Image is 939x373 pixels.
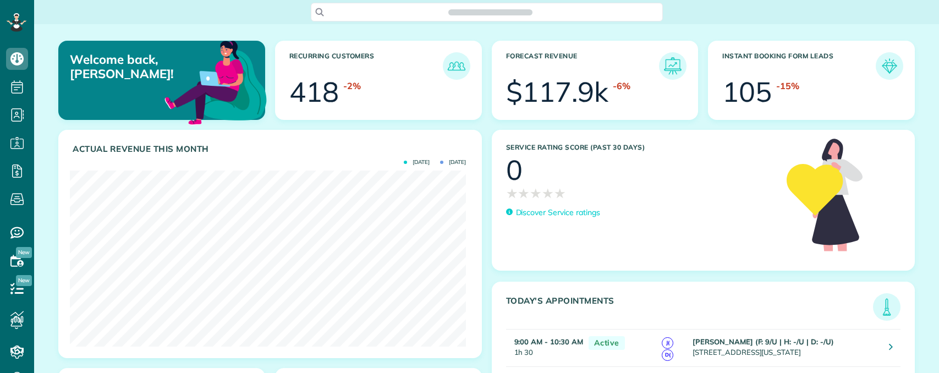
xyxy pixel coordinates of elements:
[776,80,799,92] div: -15%
[613,80,630,92] div: -6%
[518,184,530,203] span: ★
[506,156,523,184] div: 0
[506,144,776,151] h3: Service Rating score (past 30 days)
[506,52,660,80] h3: Forecast Revenue
[459,7,521,18] span: Search ZenMaid…
[693,337,833,346] strong: [PERSON_NAME] (F: 9/U | H: -/U | D: -/U)
[16,275,32,286] span: New
[876,296,898,318] img: icon_todays_appointments-901f7ab196bb0bea1936b74009e4eb5ffbc2d2711fa7634e0d609ed5ef32b18b.png
[73,144,470,154] h3: Actual Revenue this month
[516,207,600,218] p: Discover Service ratings
[289,52,443,80] h3: Recurring Customers
[722,78,772,106] div: 105
[506,184,518,203] span: ★
[506,330,583,367] td: 1h 30
[506,78,609,106] div: $117.9k
[542,184,554,203] span: ★
[662,337,673,349] span: J(
[506,296,874,321] h3: Today's Appointments
[530,184,542,203] span: ★
[440,160,466,165] span: [DATE]
[662,349,673,361] span: D(
[878,55,900,77] img: icon_form_leads-04211a6a04a5b2264e4ee56bc0799ec3eb69b7e499cbb523a139df1d13a81ae0.png
[554,184,566,203] span: ★
[404,160,430,165] span: [DATE]
[446,55,468,77] img: icon_recurring_customers-cf858462ba22bcd05b5a5880d41d6543d210077de5bb9ebc9590e49fd87d84ed.png
[162,28,269,135] img: dashboard_welcome-42a62b7d889689a78055ac9021e634bf52bae3f8056760290aed330b23ab8690.png
[514,337,583,346] strong: 9:00 AM - 10:30 AM
[16,247,32,258] span: New
[722,52,876,80] h3: Instant Booking Form Leads
[589,336,625,350] span: Active
[289,78,339,106] div: 418
[70,52,199,81] p: Welcome back, [PERSON_NAME]!
[690,330,881,367] td: [STREET_ADDRESS][US_STATE]
[662,55,684,77] img: icon_forecast_revenue-8c13a41c7ed35a8dcfafea3cbb826a0462acb37728057bba2d056411b612bbbe.png
[506,207,600,218] a: Discover Service ratings
[343,80,361,92] div: -2%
